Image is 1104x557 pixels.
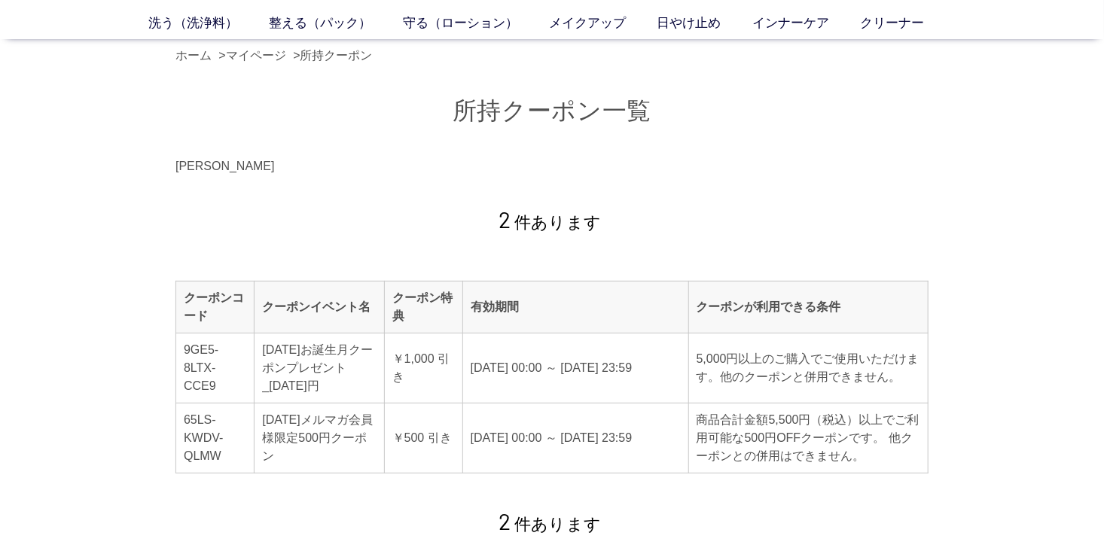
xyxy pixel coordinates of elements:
span: ￥500 引き [392,431,452,444]
span: 2 [499,205,511,233]
a: 洗う（洗浄料） [148,14,269,33]
span: 2 [499,507,511,534]
li: > [293,47,376,65]
th: クーポンイベント名 [255,281,384,333]
span: 件あります [499,515,602,534]
th: 有効期間 [462,281,688,333]
span: [DATE]メルマガ会員様限定500円クーポン [262,413,372,462]
th: クーポンが利用できる条件 [688,281,928,333]
div: [PERSON_NAME] [175,157,929,175]
h1: 所持クーポン一覧 [175,95,929,127]
span: 件あります [499,213,602,232]
a: クリーナー [861,14,956,33]
span: [DATE] 00:00 ～ [DATE] 23:59 [471,431,633,444]
span: [DATE] 00:00 ～ [DATE] 23:59 [471,361,633,374]
th: クーポン特典 [384,281,462,333]
a: ホーム [175,49,212,62]
span: 65LS-KWDV-QLMW [184,413,223,462]
a: インナーケア [752,14,860,33]
th: クーポンコード [176,281,255,333]
a: メイクアップ [549,14,657,33]
span: 9GE5-8LTX-CCE9 [184,343,218,392]
span: ￥1,000 引き [392,352,450,383]
span: 5,000円以上のご購入でご使用いただけます。他のクーポンと併用できません。 [697,352,919,383]
a: 守る（ローション） [403,14,549,33]
a: 所持クーポン [300,49,373,62]
span: 商品合計金額5,500円（税込）以上でご利用可能な500円OFFクーポンです。 他クーポンとの併用はできません。 [697,413,919,462]
a: 日やけ止め [657,14,752,33]
span: [DATE]お誕生月クーポンプレゼント_[DATE]円 [262,343,372,392]
li: > [218,47,289,65]
a: マイページ [226,49,286,62]
a: 整える（パック） [269,14,402,33]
